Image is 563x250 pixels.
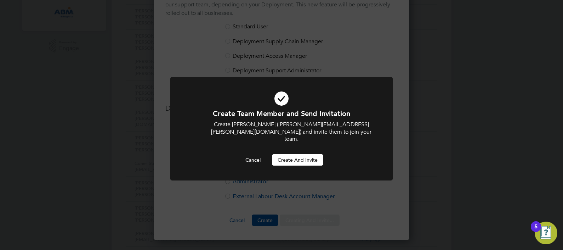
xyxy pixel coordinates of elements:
[534,227,538,236] div: 5
[189,109,374,118] h1: Create Team Member and Send Invitation
[209,121,374,143] p: Create [PERSON_NAME] ([PERSON_NAME][EMAIL_ADDRESS][PERSON_NAME][DOMAIN_NAME]) and invite them to ...
[535,222,557,244] button: Open Resource Center, 5 new notifications
[272,154,323,166] button: Create and invite
[240,154,266,166] button: Cancel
